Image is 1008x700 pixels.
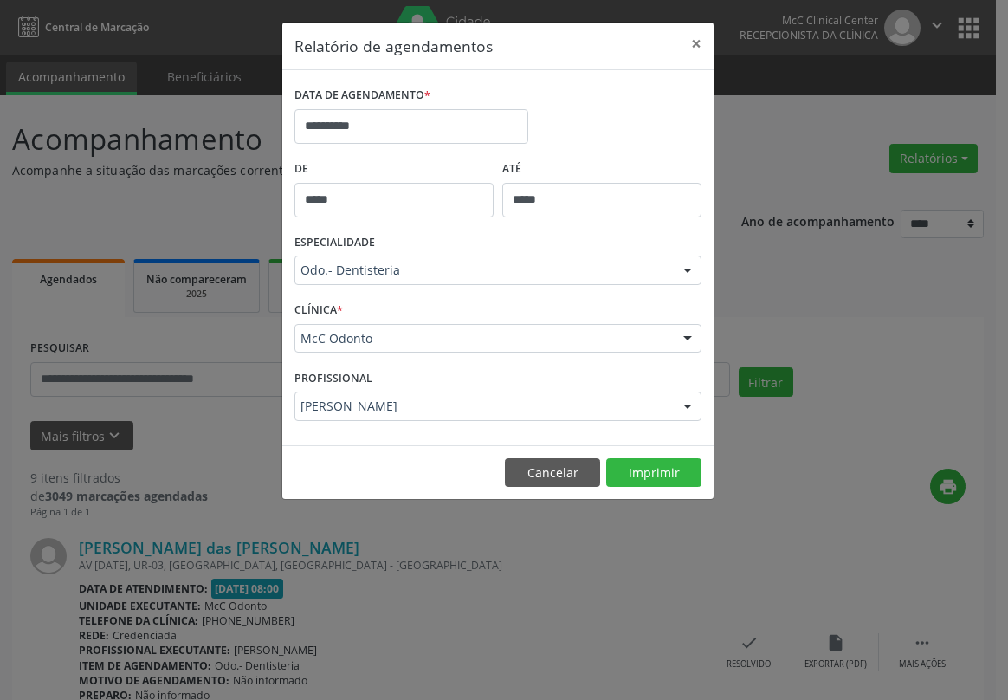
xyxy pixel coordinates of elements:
[502,156,701,183] label: ATÉ
[294,230,375,256] label: ESPECIALIDADE
[294,297,343,324] label: CLÍNICA
[294,365,372,392] label: PROFISSIONAL
[294,156,494,183] label: De
[300,330,666,347] span: McC Odonto
[679,23,714,65] button: Close
[300,398,666,415] span: [PERSON_NAME]
[294,82,430,109] label: DATA DE AGENDAMENTO
[294,35,493,57] h5: Relatório de agendamentos
[300,262,666,279] span: Odo.- Dentisteria
[606,458,701,488] button: Imprimir
[505,458,600,488] button: Cancelar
